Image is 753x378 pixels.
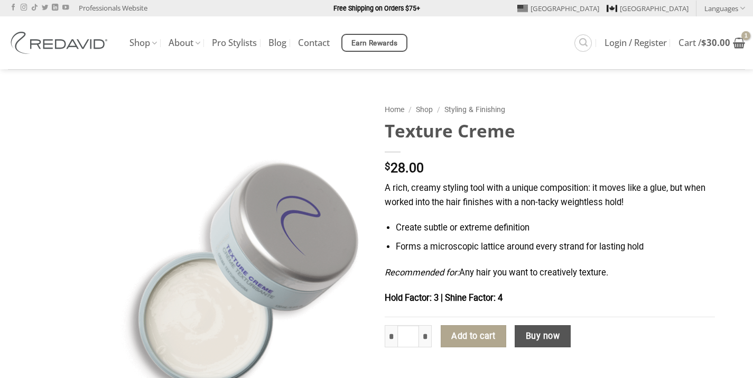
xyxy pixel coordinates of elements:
a: Follow on Twitter [42,4,48,12]
a: [GEOGRAPHIC_DATA] [607,1,689,16]
span: Earn Rewards [351,38,398,49]
span: $ [385,162,391,172]
a: Login / Register [605,33,667,52]
a: Home [385,105,404,114]
a: Search [574,34,592,52]
a: Follow on YouTube [62,4,69,12]
em: Recommended for: [385,268,459,278]
strong: Free Shipping on Orders $75+ [333,4,420,12]
span: / [408,105,412,114]
input: Increase quantity of Texture Creme [419,325,432,347]
a: Pro Stylists [212,33,257,52]
h1: Texture Creme [385,119,715,142]
a: Earn Rewards [341,34,407,52]
button: Buy now [515,325,570,347]
a: [GEOGRAPHIC_DATA] [517,1,599,16]
bdi: 30.00 [701,36,730,49]
input: Reduce quantity of Texture Creme [385,325,397,347]
a: Contact [298,33,330,52]
a: Languages [704,1,745,16]
span: / [437,105,440,114]
a: Follow on TikTok [31,4,38,12]
a: Follow on LinkedIn [52,4,58,12]
a: Shop [416,105,433,114]
a: Styling & Finishing [444,105,505,114]
a: About [169,33,200,53]
span: Cart / [678,39,730,47]
bdi: 28.00 [385,160,424,176]
a: Shop [129,33,157,53]
p: Any hair you want to creatively texture. [385,266,715,280]
img: REDAVID Salon Products | United States [8,32,114,54]
p: A rich, creamy styling tool with a unique composition: it moves like a glue, but when worked into... [385,181,715,209]
strong: Hold Factor: 3 | Shine Factor: 4 [385,293,503,303]
li: Forms a microscopic lattice around every strand for lasting hold [396,240,714,254]
span: Login / Register [605,39,667,47]
a: Follow on Facebook [10,4,16,12]
nav: Breadcrumb [385,104,715,116]
button: Add to cart [441,325,506,347]
span: $ [701,36,706,49]
li: Create subtle or extreme definition [396,221,714,235]
a: View cart [678,31,745,54]
a: Follow on Instagram [21,4,27,12]
a: Blog [268,33,286,52]
input: Product quantity [397,325,420,347]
